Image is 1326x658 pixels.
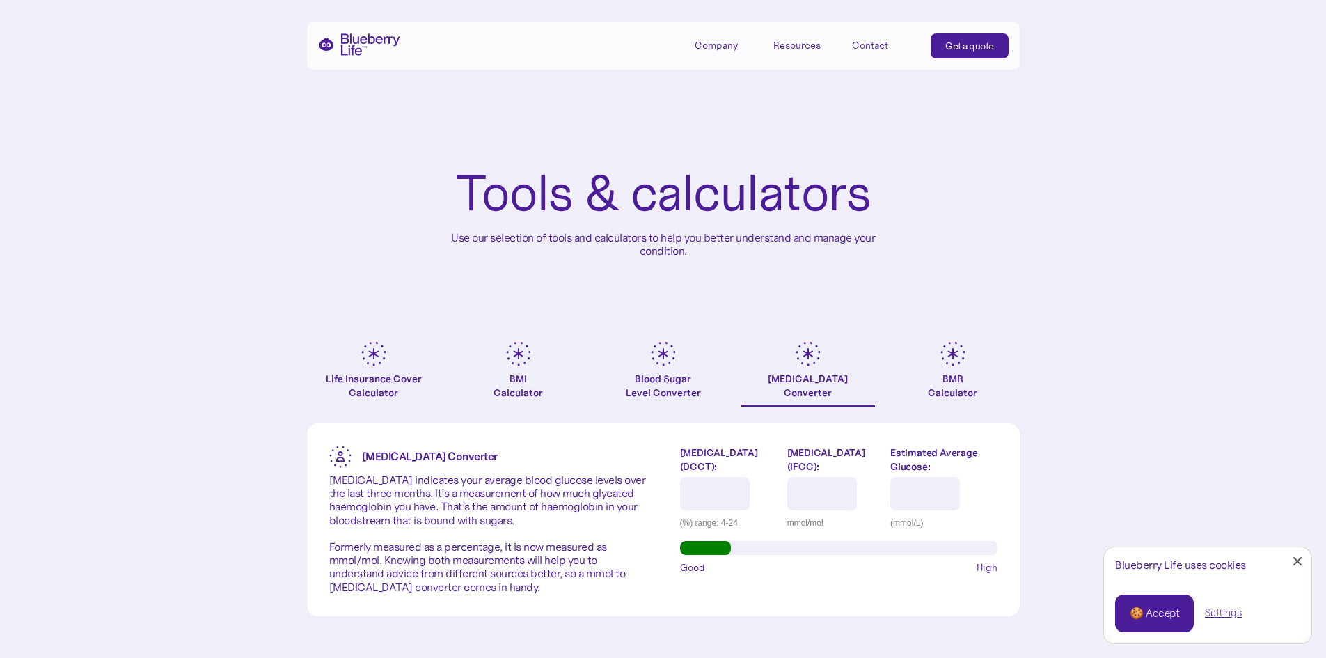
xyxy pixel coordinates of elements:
div: Company [695,33,757,56]
div: Resources [773,40,821,52]
div: (%) range: 4-24 [680,516,777,530]
label: [MEDICAL_DATA] (DCCT): [680,446,777,473]
a: Close Cookie Popup [1284,547,1311,575]
a: home [318,33,400,56]
a: [MEDICAL_DATA]Converter [741,341,875,407]
h1: Tools & calculators [455,167,871,220]
a: Life Insurance Cover Calculator [307,341,441,407]
div: Life Insurance Cover Calculator [307,372,441,400]
a: Contact [852,33,915,56]
label: Estimated Average Glucose: [890,446,997,473]
p: [MEDICAL_DATA] indicates your average blood glucose levels over the last three months. It’s a mea... [329,473,647,594]
div: (mmol/L) [890,516,997,530]
div: BMR Calculator [928,372,977,400]
div: Blueberry Life uses cookies [1115,558,1300,572]
div: Contact [852,40,888,52]
label: [MEDICAL_DATA] (IFCC): [787,446,880,473]
span: High [977,561,997,574]
a: 🍪 Accept [1115,595,1194,632]
div: Get a quote [945,39,994,53]
div: 🍪 Accept [1130,606,1179,621]
a: BMICalculator [452,341,585,407]
strong: [MEDICAL_DATA] Converter [362,449,498,463]
div: BMI Calculator [494,372,543,400]
div: [MEDICAL_DATA] Converter [768,372,848,400]
div: Close Cookie Popup [1297,561,1298,562]
a: Blood SugarLevel Converter [597,341,730,407]
p: Use our selection of tools and calculators to help you better understand and manage your condition. [441,231,886,258]
div: Blood Sugar Level Converter [626,372,701,400]
a: Get a quote [931,33,1009,58]
div: Company [695,40,738,52]
a: BMRCalculator [886,341,1020,407]
a: Settings [1205,606,1242,620]
span: Good [680,561,705,574]
div: Resources [773,33,836,56]
div: mmol/mol [787,516,880,530]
